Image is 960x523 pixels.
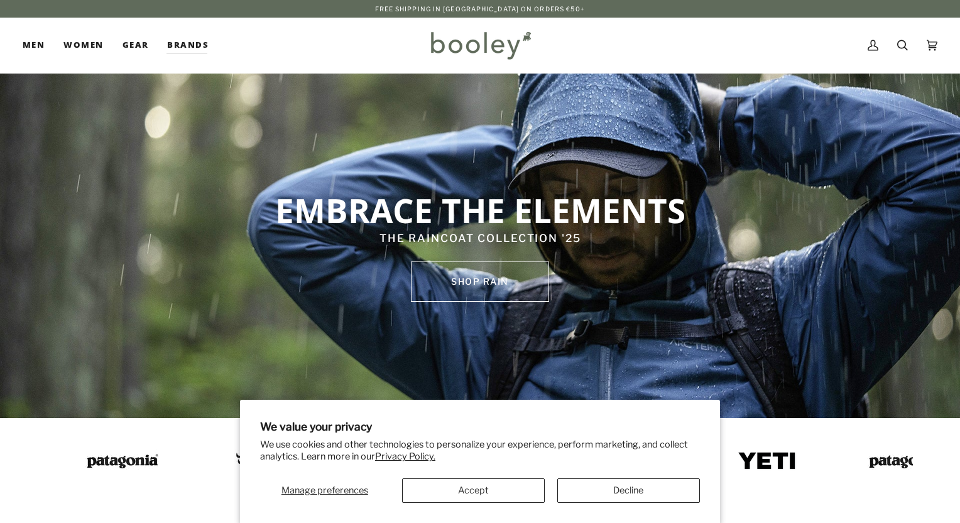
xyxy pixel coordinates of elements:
[197,189,763,231] p: EMBRACE THE ELEMENTS
[23,39,45,52] span: Men
[158,18,218,73] a: Brands
[197,231,763,247] p: THE RAINCOAT COLLECTION '25
[63,39,103,52] span: Women
[411,261,549,302] a: SHOP rain
[375,4,586,14] p: Free Shipping in [GEOGRAPHIC_DATA] on Orders €50+
[260,420,700,433] h2: We value your privacy
[123,39,149,52] span: Gear
[260,478,390,503] button: Manage preferences
[402,478,545,503] button: Accept
[557,478,700,503] button: Decline
[23,18,54,73] a: Men
[375,451,435,462] a: Privacy Policy.
[281,485,368,496] span: Manage preferences
[113,18,158,73] a: Gear
[167,39,209,52] span: Brands
[260,439,700,463] p: We use cookies and other technologies to personalize your experience, perform marketing, and coll...
[54,18,112,73] a: Women
[425,27,535,63] img: Booley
